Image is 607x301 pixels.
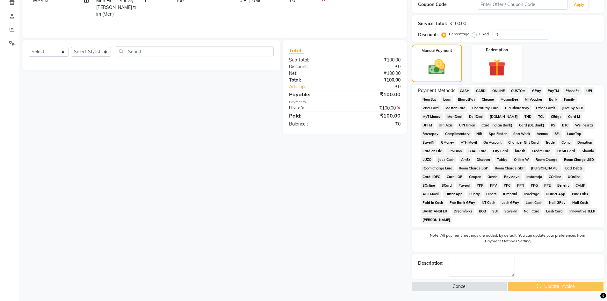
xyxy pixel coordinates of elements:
div: Payments [289,99,400,105]
span: GMoney [439,139,456,146]
span: Comp [559,139,573,146]
span: [PERSON_NAME] [529,165,561,172]
div: PhonePe [284,105,345,111]
span: BTC [560,122,570,129]
span: COnline [546,173,563,181]
div: Paid: [284,112,345,119]
span: Chamber Gift Card [506,139,541,146]
span: Pnb Bank GPay [447,199,477,206]
span: Benefit [555,182,571,189]
span: SCard [439,182,454,189]
span: Master Card [443,104,467,112]
span: City Card [491,147,510,155]
span: MosamBee [499,96,520,103]
span: Nail Card [522,208,542,215]
span: Online W [512,156,531,163]
span: NT Cash [480,199,497,206]
div: ₹100.00 [345,90,405,98]
img: _gift.svg [483,57,511,78]
span: SOnline [421,182,437,189]
div: Payable: [284,90,345,98]
span: PPE [542,182,553,189]
span: Paid in Cash [421,199,445,206]
span: CAMP [573,182,587,189]
span: Spa Finder [487,130,509,138]
span: UPI BharatPay [503,104,531,112]
div: Description: [418,260,444,267]
label: Fixed [479,31,489,37]
span: Room Charge USD [562,156,596,163]
span: UPI [584,87,594,95]
span: RS [549,122,558,129]
span: BFL [552,130,562,138]
span: Nail Cash [570,199,590,206]
span: Envision [446,147,464,155]
span: Cheque [480,96,496,103]
span: Lash GPay [500,199,521,206]
span: Visa Card [421,104,441,112]
label: Note: All payment methods are added, by default. You can update your preferences from [418,233,597,247]
span: Loan [441,96,453,103]
span: BRAC Card [466,147,488,155]
span: BANKTANSFER [421,208,449,215]
div: Service Total: [418,20,447,27]
span: On Account [481,139,504,146]
button: Cancel [412,282,508,291]
span: UPI Axis [437,122,454,129]
span: Lash Card [544,208,565,215]
span: DefiDeal [467,113,485,120]
span: Discover [475,156,493,163]
span: Complimentary [443,130,472,138]
span: Lash Cash [524,199,545,206]
span: Razorpay [421,130,441,138]
span: Trade [544,139,557,146]
div: ₹100.00 [345,77,405,83]
span: Juice by MCB [560,104,585,112]
span: Debit Card [555,147,577,155]
span: Rupay [467,190,482,198]
span: AmEx [459,156,472,163]
span: BOB [477,208,488,215]
span: BharatPay [456,96,477,103]
span: THD [523,113,534,120]
span: Total [289,47,304,54]
input: Search [116,47,274,56]
span: NearBuy [421,96,439,103]
span: Dreamfolks [452,208,474,215]
div: ₹100.00 [345,105,405,111]
div: Coupon Code [418,1,478,8]
span: Donation [575,139,594,146]
span: Pine Labs [570,190,590,198]
a: Add Tip [284,83,355,90]
img: _cash.svg [423,57,451,77]
span: iPackage [522,190,541,198]
label: Redemption [486,47,508,53]
span: TCL [536,113,546,120]
span: MI Voucher [523,96,545,103]
div: Total: [284,77,345,83]
span: PPG [529,182,540,189]
span: Room Charge GBP [493,165,526,172]
span: Paypal [456,182,472,189]
span: PPR [475,182,486,189]
div: ₹100.00 [345,112,405,119]
span: PPC [502,182,513,189]
div: ₹100.00 [345,70,405,77]
span: Shoutlo [580,147,596,155]
div: ₹0 [345,63,405,70]
span: Wellnessta [573,122,595,129]
div: Sub Total: [284,57,345,63]
span: GPay [530,87,543,95]
span: PhonePe [563,87,582,95]
span: Card on File [421,147,444,155]
span: Gcash [486,173,500,181]
span: Family [562,96,577,103]
span: Card (Indian Bank) [480,122,515,129]
span: UPI M [421,122,434,129]
span: Instamojo [524,173,544,181]
span: UOnline [566,173,582,181]
span: CUSTOM [509,87,528,95]
span: Coupon [467,173,483,181]
span: LUZO [421,156,434,163]
span: MyT Money [421,113,443,120]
